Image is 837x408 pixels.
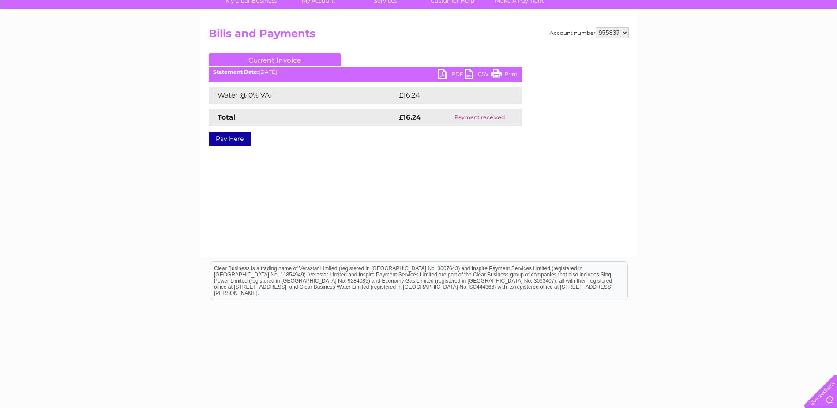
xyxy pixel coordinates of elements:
[728,38,755,44] a: Telecoms
[704,38,723,44] a: Energy
[397,87,503,104] td: £16.24
[465,69,491,82] a: CSV
[682,38,698,44] a: Water
[209,53,341,66] a: Current Invoice
[491,69,518,82] a: Print
[438,69,465,82] a: PDF
[399,113,421,121] strong: £16.24
[218,113,236,121] strong: Total
[808,38,829,44] a: Log out
[671,4,732,15] a: 0333 014 3131
[760,38,773,44] a: Blog
[550,27,629,38] div: Account number
[209,69,522,75] div: [DATE]
[437,109,522,126] td: Payment received
[213,68,259,75] b: Statement Date:
[210,5,627,43] div: Clear Business is a trading name of Verastar Limited (registered in [GEOGRAPHIC_DATA] No. 3667643...
[209,87,397,104] td: Water @ 0% VAT
[209,27,629,44] h2: Bills and Payments
[209,132,251,146] a: Pay Here
[29,23,74,50] img: logo.png
[778,38,800,44] a: Contact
